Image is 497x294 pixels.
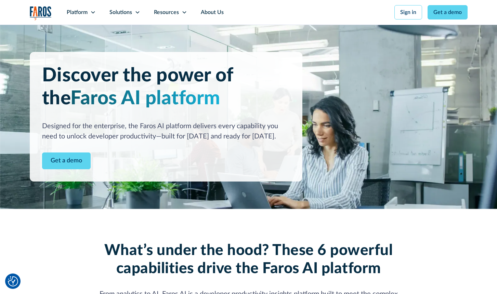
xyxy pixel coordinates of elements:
span: Faros AI platform [70,89,220,108]
img: Revisit consent button [8,276,18,286]
button: Cookie Settings [8,276,18,286]
div: Designed for the enterprise, the Faros AI platform delivers every capability you need to unlock d... [42,121,290,142]
a: Sign in [394,5,422,19]
h2: What’s under the hood? These 6 powerful capabilities drive the Faros AI platform [91,242,406,278]
a: Contact Modal [42,152,91,169]
div: Resources [154,8,179,16]
a: home [30,6,52,20]
div: Platform [67,8,88,16]
img: Logo of the analytics and reporting company Faros. [30,6,52,20]
a: Get a demo [428,5,468,19]
h1: Discover the power of the [42,64,290,110]
div: Solutions [109,8,132,16]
